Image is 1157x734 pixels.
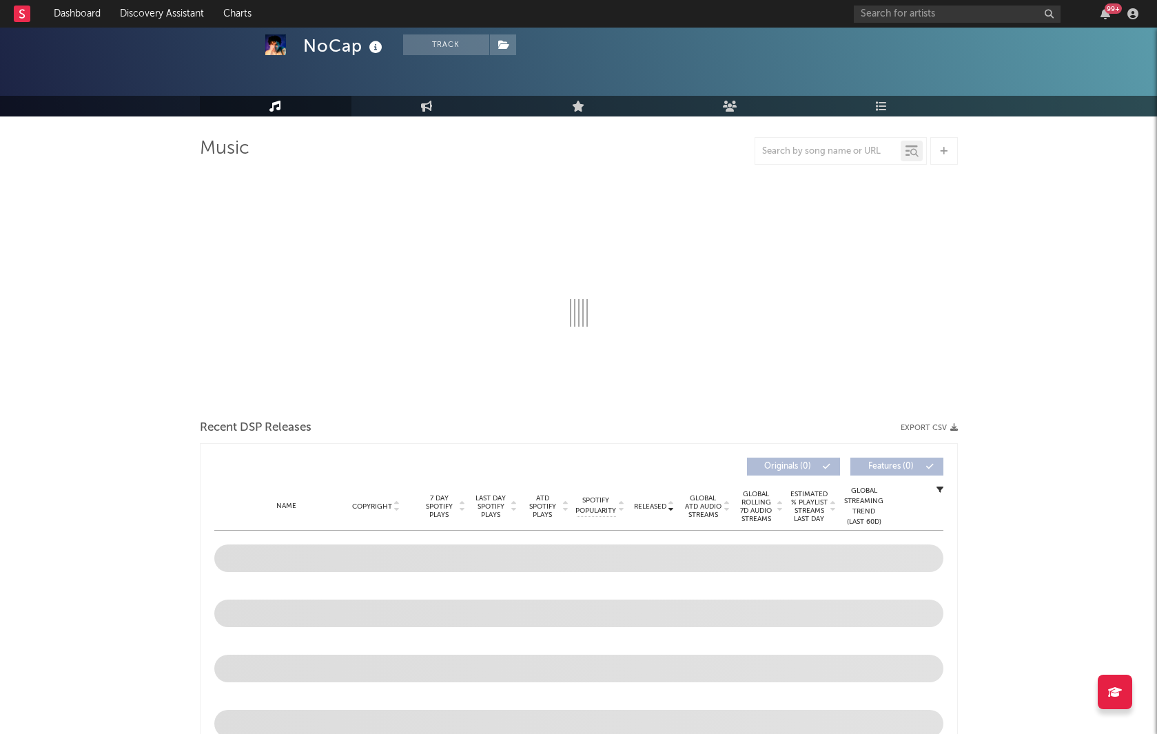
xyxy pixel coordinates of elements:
[524,494,561,519] span: ATD Spotify Plays
[1100,8,1110,19] button: 99+
[200,420,311,436] span: Recent DSP Releases
[756,462,819,471] span: Originals ( 0 )
[634,502,666,511] span: Released
[859,462,923,471] span: Features ( 0 )
[575,496,616,516] span: Spotify Popularity
[684,494,722,519] span: Global ATD Audio Streams
[1105,3,1122,14] div: 99 +
[843,486,885,527] div: Global Streaming Trend (Last 60D)
[747,458,840,476] button: Originals(0)
[854,6,1061,23] input: Search for artists
[303,34,386,57] div: NoCap
[737,490,775,523] span: Global Rolling 7D Audio Streams
[901,424,958,432] button: Export CSV
[421,494,458,519] span: 7 Day Spotify Plays
[403,34,489,55] button: Track
[473,494,509,519] span: Last Day Spotify Plays
[352,502,392,511] span: Copyright
[755,146,901,157] input: Search by song name or URL
[790,490,828,523] span: Estimated % Playlist Streams Last Day
[850,458,943,476] button: Features(0)
[242,501,332,511] div: Name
